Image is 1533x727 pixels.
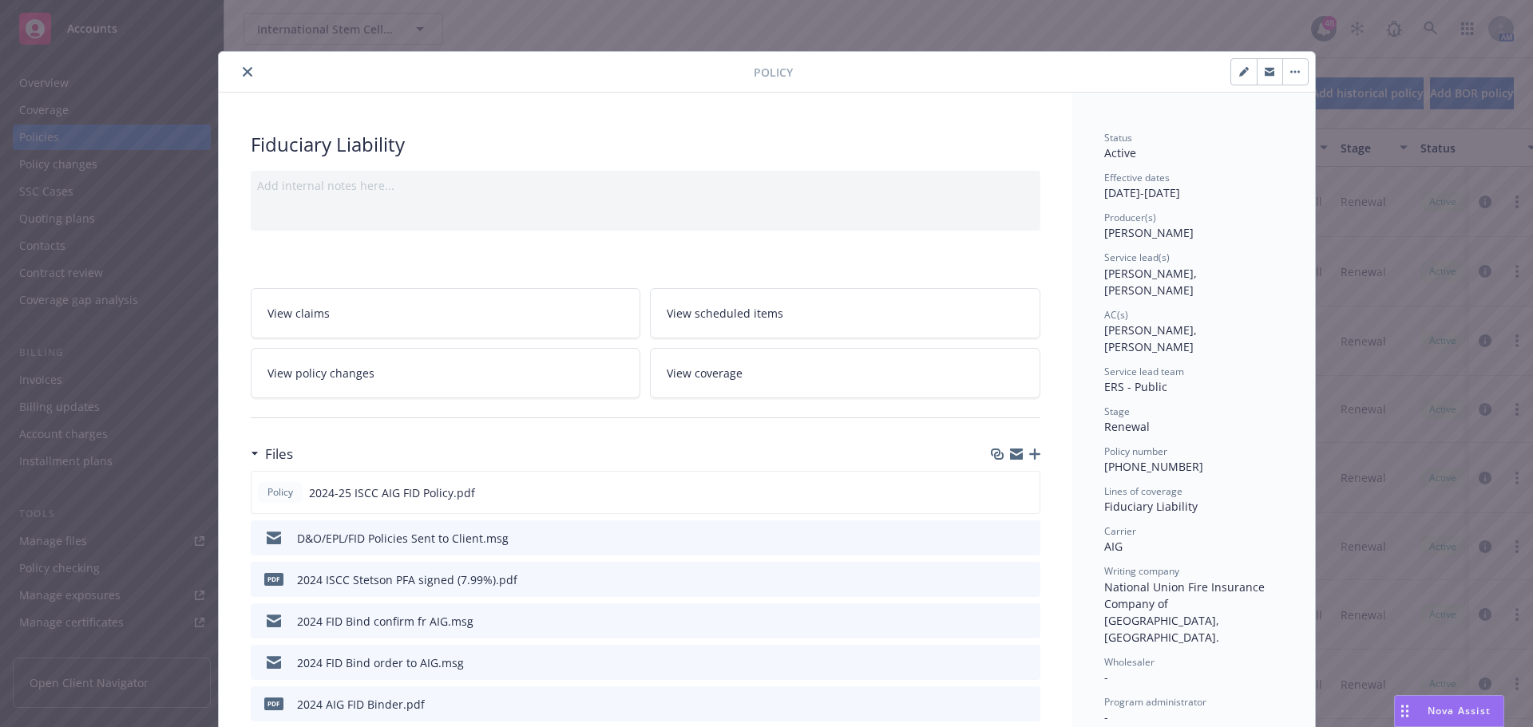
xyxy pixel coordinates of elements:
div: Add internal notes here... [257,177,1034,194]
div: Fiduciary Liability [251,131,1040,158]
button: preview file [1020,571,1034,588]
a: View policy changes [251,348,641,398]
button: download file [994,613,1007,630]
span: Producer(s) [1104,211,1156,224]
span: View coverage [667,365,743,381]
button: download file [994,571,1007,588]
span: Nova Assist [1428,704,1491,717]
span: pdf [264,697,283,709]
span: Program administrator [1104,695,1206,709]
button: preview file [1019,484,1033,501]
span: Wholesaler [1104,655,1155,669]
span: Effective dates [1104,171,1170,184]
span: [PERSON_NAME], [PERSON_NAME] [1104,266,1200,298]
span: Writing company [1104,564,1179,578]
span: View policy changes [267,365,374,381]
div: Fiduciary Liability [1104,498,1283,515]
div: 2024 AIG FID Binder.pdf [297,696,425,713]
button: preview file [1020,696,1034,713]
button: download file [994,696,1007,713]
button: download file [993,484,1006,501]
h3: Files [265,444,293,464]
span: Service lead(s) [1104,251,1170,264]
span: [PERSON_NAME] [1104,225,1194,240]
span: [PERSON_NAME], [PERSON_NAME] [1104,322,1200,354]
span: Lines of coverage [1104,484,1182,498]
span: Policy [264,485,296,500]
span: 2024-25 ISCC AIG FID Policy.pdf [309,484,475,501]
div: [DATE] - [DATE] [1104,171,1283,201]
button: preview file [1020,654,1034,671]
button: download file [994,530,1007,547]
div: Files [251,444,293,464]
div: D&O/EPL/FID Policies Sent to Client.msg [297,530,509,547]
span: Stage [1104,405,1130,418]
span: Policy [754,64,793,81]
span: Status [1104,131,1132,144]
span: - [1104,709,1108,725]
div: Drag to move [1395,696,1415,726]
button: download file [994,654,1007,671]
a: View coverage [650,348,1040,398]
a: View claims [251,288,641,338]
span: Renewal [1104,419,1150,434]
span: ERS - Public [1104,379,1167,394]
button: close [238,62,257,81]
button: preview file [1020,530,1034,547]
span: AC(s) [1104,308,1128,322]
span: Policy number [1104,444,1167,458]
div: 2024 FID Bind order to AIG.msg [297,654,464,671]
span: Carrier [1104,524,1136,538]
span: pdf [264,573,283,585]
span: AIG [1104,539,1123,554]
a: View scheduled items [650,288,1040,338]
span: View scheduled items [667,305,783,322]
div: 2024 FID Bind confirm fr AIG.msg [297,613,473,630]
span: [PHONE_NUMBER] [1104,459,1203,474]
span: View claims [267,305,330,322]
button: preview file [1020,613,1034,630]
span: Active [1104,145,1136,160]
span: National Union Fire Insurance Company of [GEOGRAPHIC_DATA], [GEOGRAPHIC_DATA]. [1104,579,1268,645]
span: - [1104,670,1108,685]
span: Service lead team [1104,365,1184,378]
div: 2024 ISCC Stetson PFA signed (7.99%).pdf [297,571,517,588]
button: Nova Assist [1394,695,1504,727]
